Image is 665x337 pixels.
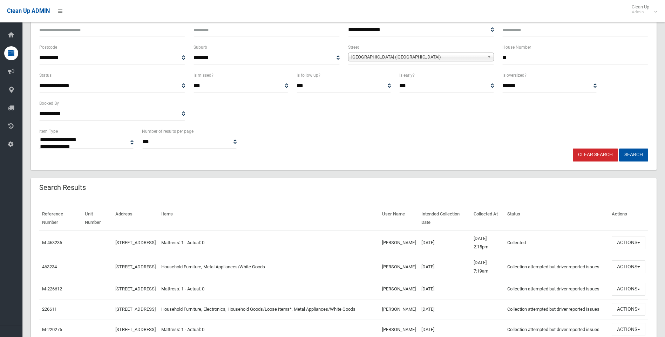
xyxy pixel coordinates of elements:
[194,43,207,51] label: Suburb
[471,206,504,231] th: Collected At
[379,299,419,319] td: [PERSON_NAME]
[612,260,645,273] button: Actions
[115,327,156,332] a: [STREET_ADDRESS]
[419,231,471,255] td: [DATE]
[573,149,618,161] a: Clear Search
[158,279,379,299] td: Mattress: 1 - Actual: 0
[39,128,58,135] label: Item Type
[82,206,112,231] th: Unit Number
[113,206,158,231] th: Address
[419,299,471,319] td: [DATE]
[348,43,359,51] label: Street
[419,255,471,279] td: [DATE]
[379,255,419,279] td: [PERSON_NAME]
[158,206,379,231] th: Items
[194,71,213,79] label: Is missed?
[379,206,419,231] th: User Name
[619,149,648,161] button: Search
[471,255,504,279] td: [DATE] 7:19am
[399,71,415,79] label: Is early?
[504,279,609,299] td: Collection attempted but driver reported issues
[471,231,504,255] td: [DATE] 2:15pm
[158,299,379,319] td: Household Furniture, Electronics, Household Goods/Loose Items*, Metal Appliances/White Goods
[115,307,156,312] a: [STREET_ADDRESS]
[612,236,645,249] button: Actions
[42,327,62,332] a: M-220275
[351,53,484,61] span: [GEOGRAPHIC_DATA] ([GEOGRAPHIC_DATA])
[31,181,94,194] header: Search Results
[39,71,52,79] label: Status
[504,231,609,255] td: Collected
[42,264,57,269] a: 463234
[379,231,419,255] td: [PERSON_NAME]
[504,255,609,279] td: Collection attempted but driver reported issues
[612,283,645,296] button: Actions
[39,99,59,107] label: Booked By
[612,303,645,316] button: Actions
[7,8,50,14] span: Clean Up ADMIN
[142,128,194,135] label: Number of results per page
[42,240,62,245] a: M-463235
[612,323,645,336] button: Actions
[42,286,62,291] a: M-226612
[158,255,379,279] td: Household Furniture, Metal Appliances/White Goods
[504,299,609,319] td: Collection attempted but driver reported issues
[115,286,156,291] a: [STREET_ADDRESS]
[379,279,419,299] td: [PERSON_NAME]
[419,206,471,231] th: Intended Collection Date
[39,206,82,231] th: Reference Number
[42,307,57,312] a: 226611
[504,206,609,231] th: Status
[115,240,156,245] a: [STREET_ADDRESS]
[115,264,156,269] a: [STREET_ADDRESS]
[39,43,57,51] label: Postcode
[632,9,649,15] small: Admin
[158,231,379,255] td: Mattress: 1 - Actual: 0
[419,279,471,299] td: [DATE]
[502,43,531,51] label: House Number
[297,71,320,79] label: Is follow up?
[609,206,648,231] th: Actions
[628,4,656,15] span: Clean Up
[502,71,527,79] label: Is oversized?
